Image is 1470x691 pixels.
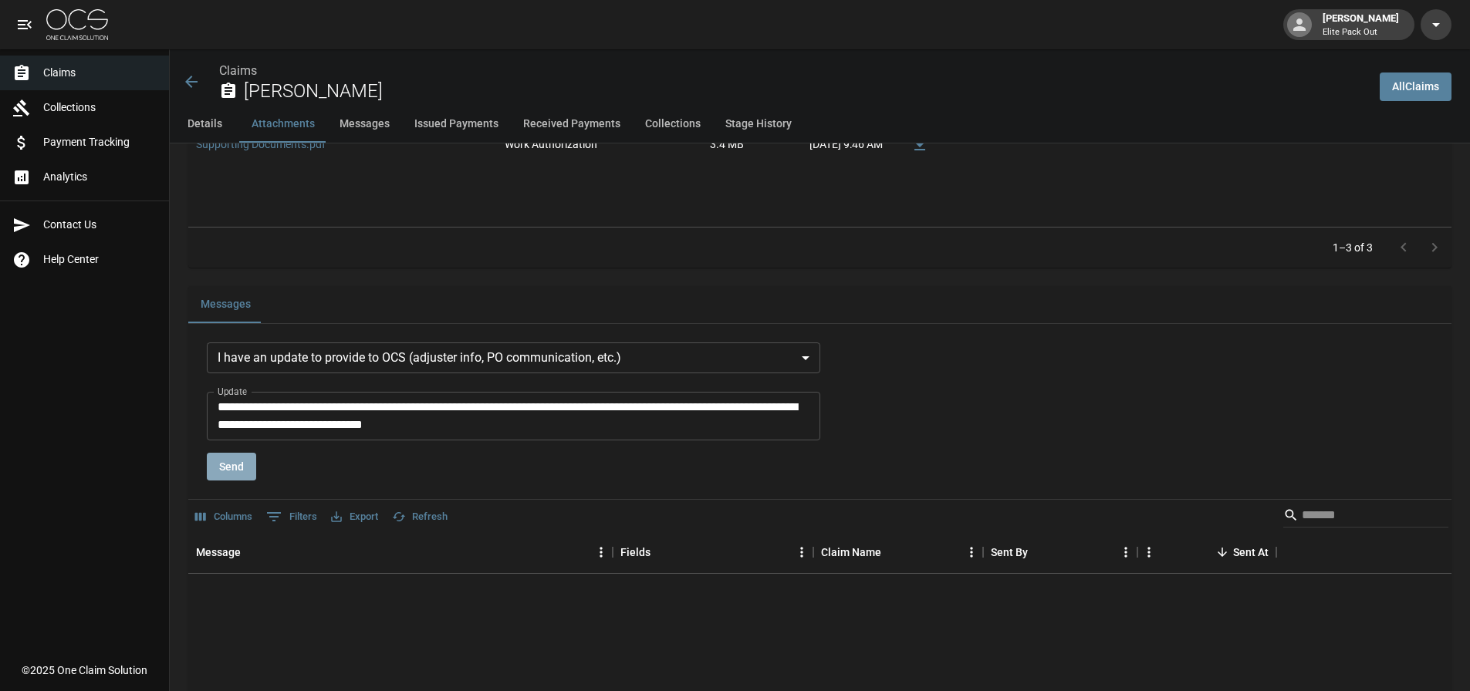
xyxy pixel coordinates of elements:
div: related-list tabs [188,286,1451,323]
button: Export [327,505,382,529]
label: Update [218,385,247,398]
div: Sent At [1233,531,1269,574]
span: Contact Us [43,217,157,233]
button: Menu [1137,541,1161,564]
div: anchor tabs [170,106,1470,143]
div: Message [188,531,613,574]
div: Search [1283,503,1448,531]
button: Issued Payments [402,106,511,143]
div: Claim Name [821,531,881,574]
span: Payment Tracking [43,134,157,150]
div: © 2025 One Claim Solution [22,662,147,678]
button: Sort [1211,541,1233,563]
span: Collections [43,99,157,116]
nav: breadcrumb [219,62,1367,80]
div: Message [196,531,241,574]
p: 1–3 of 3 [1333,240,1373,255]
button: Menu [1114,541,1137,564]
span: Analytics [43,169,157,185]
button: Refresh [388,505,451,529]
span: Help Center [43,251,157,268]
div: Fields [613,531,813,574]
button: Sort [241,541,262,563]
button: Stage History [713,106,804,143]
a: AllClaims [1380,72,1451,101]
div: Sent By [983,531,1137,574]
button: Menu [960,541,983,564]
a: Claims [219,63,257,78]
span: Claims [43,65,157,81]
button: Details [170,106,239,143]
p: Elite Pack Out [1323,26,1399,39]
div: Sent At [1137,531,1276,574]
button: Messages [327,106,402,143]
button: Show filters [262,504,321,529]
button: open drawer [9,9,40,40]
button: Select columns [191,505,256,529]
button: Menu [590,541,613,564]
div: 3.4 MB [636,130,752,160]
div: Work Authorization [505,137,597,152]
h2: [PERSON_NAME] [244,80,1367,103]
button: Send [207,453,256,481]
button: Received Payments [511,106,633,143]
a: Supporting Documents.pdf [196,137,326,152]
button: Attachments [239,106,327,143]
div: [PERSON_NAME] [1316,11,1405,39]
div: I have an update to provide to OCS (adjuster info, PO communication, etc.) [207,342,820,373]
button: Menu [790,541,813,564]
div: Claim Name [813,531,983,574]
button: Sort [881,541,903,563]
img: ocs-logo-white-transparent.png [46,9,108,40]
button: Sort [1028,541,1049,563]
button: Messages [188,286,263,323]
div: Sent By [991,531,1028,574]
button: Sort [651,541,672,563]
button: Collections [633,106,713,143]
div: [DATE] 9:46 AM [752,130,890,160]
div: Fields [620,531,651,574]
